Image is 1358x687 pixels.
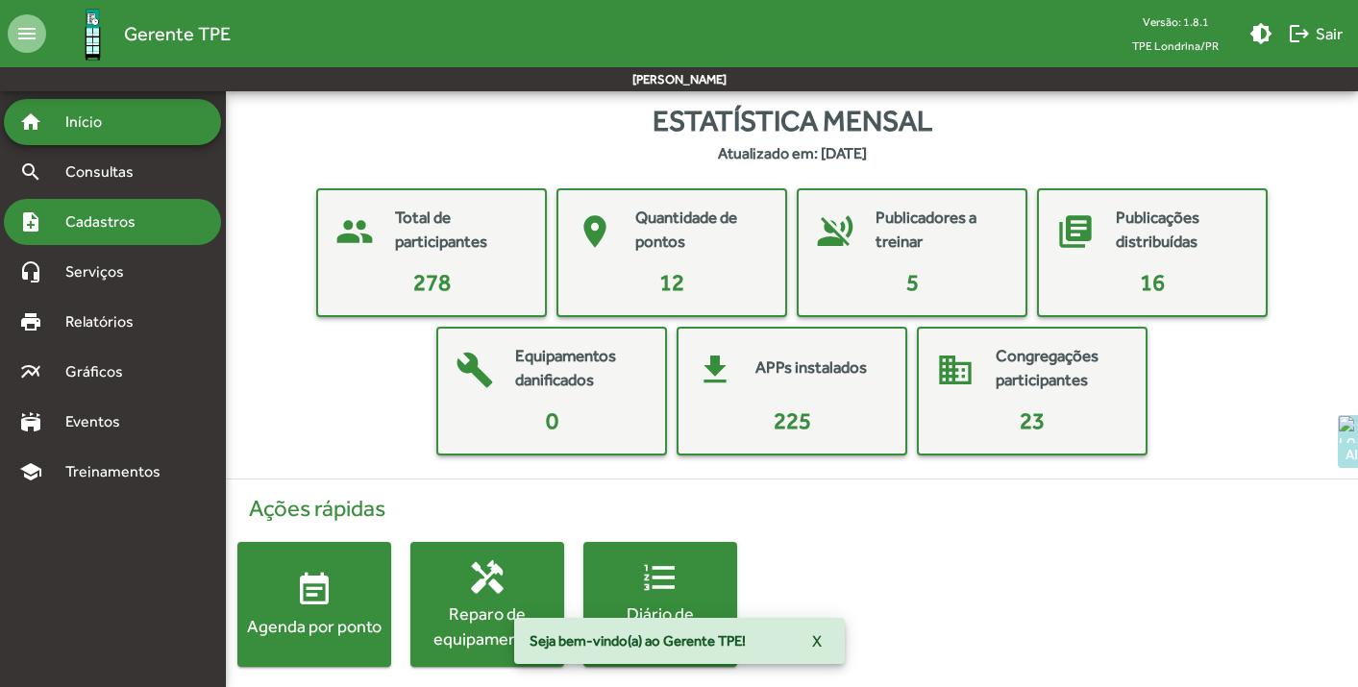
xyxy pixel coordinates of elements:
[19,360,42,383] mat-icon: multiline_chart
[635,206,766,255] mat-card-title: Quantidade de pontos
[1249,22,1272,45] mat-icon: brightness_medium
[1047,203,1104,260] mat-icon: library_books
[546,407,558,433] span: 0
[468,558,506,597] mat-icon: handyman
[54,410,146,433] span: Eventos
[774,407,811,433] span: 225
[1117,10,1234,34] div: Versão: 1.8.1
[996,344,1126,393] mat-card-title: Congregações participantes
[295,571,333,609] mat-icon: event_note
[1288,16,1343,51] span: Sair
[718,142,867,165] strong: Atualizado em: [DATE]
[19,210,42,233] mat-icon: note_add
[395,206,526,255] mat-card-title: Total de participantes
[641,558,679,597] mat-icon: format_list_numbered
[566,203,624,260] mat-icon: place
[926,341,984,399] mat-icon: domain
[755,356,867,380] mat-card-title: APPs instalados
[410,601,564,650] div: Reparo de equipamentos
[806,203,864,260] mat-icon: voice_over_off
[237,542,391,667] button: Agenda por ponto
[515,344,646,393] mat-card-title: Equipamentos danificados
[1117,34,1234,58] span: TPE Londrina/PR
[1288,22,1311,45] mat-icon: logout
[19,260,42,283] mat-icon: headset_mic
[19,460,42,483] mat-icon: school
[410,542,564,667] button: Reparo de equipamentos
[583,542,737,667] button: Diário de publicações
[19,160,42,184] mat-icon: search
[54,460,184,483] span: Treinamentos
[1280,16,1350,51] button: Sair
[237,495,1346,523] h4: Ações rápidas
[653,99,932,142] span: Estatística mensal
[326,203,383,260] mat-icon: people
[413,269,451,295] span: 278
[46,3,231,65] a: Gerente TPE
[19,310,42,333] mat-icon: print
[797,624,837,658] button: X
[1020,407,1045,433] span: 23
[8,14,46,53] mat-icon: menu
[124,18,231,49] span: Gerente TPE
[54,210,160,233] span: Cadastros
[446,341,504,399] mat-icon: build
[54,360,149,383] span: Gráficos
[54,260,150,283] span: Serviços
[876,206,1006,255] mat-card-title: Publicadores a treinar
[1140,269,1165,295] span: 16
[530,631,746,650] span: Seja bem-vindo(a) ao Gerente TPE!
[906,269,919,295] span: 5
[812,624,822,658] span: X
[19,410,42,433] mat-icon: stadium
[54,160,159,184] span: Consultas
[62,3,124,65] img: Logo
[237,614,391,638] div: Agenda por ponto
[1116,206,1247,255] mat-card-title: Publicações distribuídas
[54,110,130,134] span: Início
[54,310,159,333] span: Relatórios
[19,110,42,134] mat-icon: home
[659,269,684,295] span: 12
[686,341,744,399] mat-icon: get_app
